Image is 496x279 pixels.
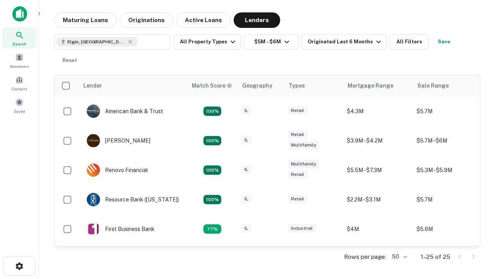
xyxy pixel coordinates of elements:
div: Sale Range [417,81,449,90]
button: $5M - $6M [244,34,298,50]
p: 1–25 of 25 [421,252,450,262]
th: Types [284,75,343,96]
td: $5.7M - $6M [413,126,482,155]
a: Saved [2,95,36,116]
td: $5.5M - $7.3M [343,155,413,185]
img: picture [87,222,100,236]
div: Matching Properties: 4, hasApolloMatch: undefined [203,195,221,204]
td: $5.3M - $5.9M [413,155,482,185]
div: Originated Last 6 Months [308,37,383,46]
img: picture [87,193,100,206]
div: Multifamily [288,160,319,169]
div: Multifamily [288,141,319,150]
div: Mortgage Range [348,81,393,90]
button: Originations [120,12,173,28]
div: Matching Properties: 4, hasApolloMatch: undefined [203,136,221,145]
td: $5.7M [413,96,482,126]
th: Mortgage Range [343,75,413,96]
div: IL [241,136,251,145]
div: 50 [389,251,408,262]
td: $4M [343,214,413,244]
div: Lender [83,81,102,90]
div: IL [241,165,251,174]
a: Contacts [2,72,36,93]
div: IL [241,195,251,203]
h6: Match Score [192,81,231,90]
div: Industrial [288,224,316,233]
div: Matching Properties: 4, hasApolloMatch: undefined [203,165,221,175]
button: Active Loans [176,12,231,28]
td: $5.1M [413,244,482,273]
a: Borrowers [2,50,36,71]
div: First Business Bank [86,222,155,236]
div: Retail [288,106,307,115]
button: Lenders [234,12,280,28]
img: picture [87,105,100,118]
div: [PERSON_NAME] [86,134,150,148]
div: IL [241,106,251,115]
span: Borrowers [10,63,29,69]
span: Saved [14,108,25,114]
button: Originated Last 6 Months [301,34,387,50]
div: Types [289,81,305,90]
td: $2.2M - $3.1M [343,185,413,214]
div: Renovo Financial [86,163,148,177]
th: Sale Range [413,75,482,96]
p: Rows per page: [344,252,386,262]
div: Matching Properties: 3, hasApolloMatch: undefined [203,224,221,234]
div: Capitalize uses an advanced AI algorithm to match your search with the best lender. The match sco... [192,81,232,90]
th: Geography [238,75,284,96]
button: Reset [57,53,82,68]
th: Capitalize uses an advanced AI algorithm to match your search with the best lender. The match sco... [187,75,238,96]
img: capitalize-icon.png [12,6,27,22]
button: Maturing Loans [54,12,117,28]
div: IL [241,224,251,233]
button: Save your search to get updates of matches that match your search criteria. [432,34,456,50]
td: $5.7M [413,185,482,214]
div: Resource Bank ([US_STATE]) [86,193,179,207]
td: $3.9M - $4.2M [343,126,413,155]
a: Search [2,28,36,48]
iframe: Chat Widget [457,217,496,254]
button: All Filters [390,34,429,50]
span: Search [12,41,26,47]
div: Geography [242,81,272,90]
td: $4.3M [343,96,413,126]
td: $5.6M [413,214,482,244]
div: Retail [288,195,307,203]
div: Retail [288,170,307,179]
button: All Property Types [174,34,241,50]
th: Lender [79,75,187,96]
div: Matching Properties: 7, hasApolloMatch: undefined [203,107,221,116]
span: Elgin, [GEOGRAPHIC_DATA], [GEOGRAPHIC_DATA] [67,38,126,45]
div: Retail [288,130,307,139]
img: picture [87,134,100,147]
img: picture [87,164,100,177]
div: American Bank & Trust [86,104,163,118]
span: Contacts [12,86,27,92]
td: $3.1M [343,244,413,273]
